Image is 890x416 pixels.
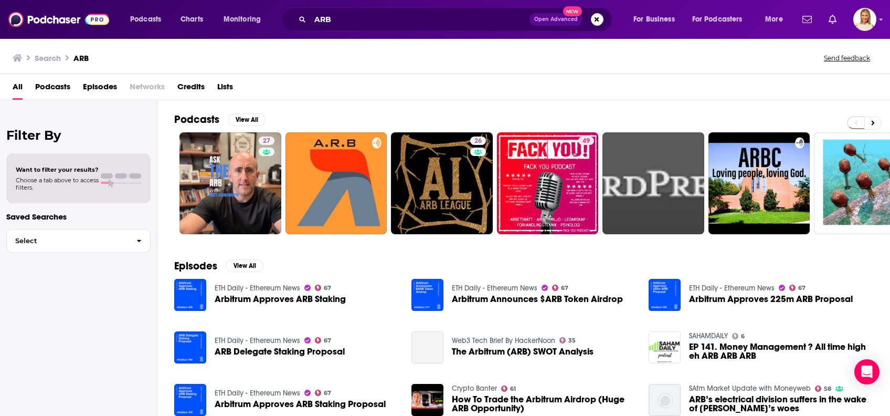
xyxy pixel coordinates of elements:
span: Podcasts [130,12,161,27]
a: Podcasts [35,78,70,100]
span: New [563,6,582,16]
span: For Podcasters [692,12,743,27]
a: Show notifications dropdown [824,11,841,28]
span: 6 [741,334,745,339]
span: 61 [510,387,516,391]
h3: ARB [73,53,89,63]
input: Search podcasts, credits, & more... [310,11,529,28]
a: 6 [732,333,745,339]
a: The Arbitrum (ARB) SWOT Analysis [452,347,594,356]
a: Arbitrum Approves ARB Staking [215,295,346,304]
span: Monitoring [224,12,261,27]
a: Crypto Banter [452,384,497,393]
span: For Business [633,12,675,27]
a: 67 [552,285,569,291]
button: Send feedback [821,54,873,63]
button: open menu [626,11,688,28]
span: 26 [474,136,482,147]
a: How To Trade the Arbitrum Airdrop (Huge ARB Opportunity) [452,395,636,413]
a: 27 [179,132,281,234]
img: ARB Delegate Staking Proposal [174,331,206,363]
a: Episodes [83,78,117,100]
img: How To Trade the Arbitrum Airdrop (Huge ARB Opportunity) [411,384,443,416]
img: Arbitrum Announces $ARB Token Airdrop [411,279,443,311]
p: Saved Searches [6,212,151,222]
a: EpisodesView All [174,259,263,273]
a: ETH Daily - Ethereum News [215,284,300,293]
a: PodcastsView All [174,113,266,126]
a: Arbitrum Approves 225m ARB Proposal [689,295,853,304]
a: 58 [815,386,832,392]
span: Select [7,237,128,244]
div: Open Intercom Messenger [854,359,880,384]
button: Show profile menu [853,8,876,31]
button: Select [6,229,151,253]
span: 58 [824,387,831,391]
span: Want to filter your results? [16,166,99,173]
span: 67 [798,286,806,290]
h3: Search [35,53,61,63]
a: Lists [217,78,233,100]
h2: Episodes [174,259,217,273]
a: Arbitrum Approves ARB Staking Proposal [215,400,386,409]
span: 67 [324,338,331,343]
button: View All [228,113,266,126]
a: SAfm Market Update with Moneyweb [689,384,811,393]
img: EP 141. Money Management ? All time high eh ARB ARB ARB [649,331,681,363]
img: Arbitrum Approves 225m ARB Proposal [649,279,681,311]
h2: Podcasts [174,113,219,126]
a: 26 [470,137,486,145]
span: Arbitrum Announces $ARB Token Airdrop [452,295,623,304]
a: ETH Daily - Ethereum News [215,336,300,345]
img: Arbitrum Approves ARB Staking [174,279,206,311]
span: Logged in as leannebush [853,8,876,31]
button: open menu [685,11,758,28]
a: ETH Daily - Ethereum News [215,389,300,398]
span: More [765,12,783,27]
img: User Profile [853,8,876,31]
span: 35 [568,338,576,343]
span: Networks [130,78,165,100]
button: Open AdvancedNew [529,13,582,26]
img: ARB’s electrical division suffers in the wake of Eskom’s woes [649,384,681,416]
a: The Arbitrum (ARB) SWOT Analysis [411,331,443,363]
a: ETH Daily - Ethereum News [452,284,537,293]
a: 26 [391,132,493,234]
span: Choose a tab above to access filters. [16,176,99,191]
span: ARB Delegate Staking Proposal [215,347,345,356]
button: open menu [216,11,274,28]
span: 49 [582,136,590,147]
a: EP 141. Money Management ? All time high eh ARB ARB ARB [689,342,873,360]
a: Web3 Tech Brief By HackerNoon [452,336,555,345]
button: open menu [758,11,796,28]
a: ETH Daily - Ethereum News [689,284,775,293]
img: Podchaser - Follow, Share and Rate Podcasts [8,9,109,29]
a: 49 [497,132,599,234]
a: 67 [789,285,806,291]
a: 67 [315,285,332,291]
a: All [13,78,23,100]
button: View All [226,259,263,272]
span: ARB’s electrical division suffers in the wake of [PERSON_NAME]’s woes [689,395,873,413]
span: Open Advanced [534,17,578,22]
span: 27 [263,136,270,147]
a: 27 [259,137,274,145]
a: Show notifications dropdown [798,11,816,28]
button: open menu [123,11,175,28]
